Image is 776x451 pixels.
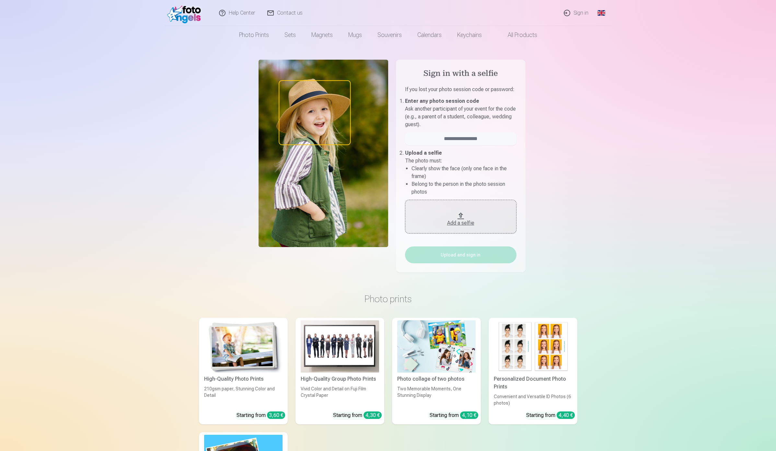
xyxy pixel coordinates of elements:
[277,26,304,44] a: Sets
[167,3,204,23] img: /fa1
[395,386,478,406] div: Two Memorable Moments, One Stunning Display
[301,320,379,373] img: High-Quality Group Photo Prints
[199,318,288,424] a: High-Quality Photo PrintsHigh-Quality Photo Prints210gsm paper, Stunning Color and DetailStarting...
[405,105,516,128] p: Ask another participant of your event for the code (e.g., a parent of a student, colleague, weddi...
[430,411,478,419] div: Starting from
[202,386,285,406] div: 210gsm paper, Stunning Color and Detail
[397,320,476,373] img: Photo collage of two photos
[526,411,575,419] div: Starting from
[392,318,481,424] a: Photo collage of two photosPhoto collage of two photosTwo Memorable Moments, One Stunning Display...
[557,411,575,419] div: 4,40 €
[491,375,575,391] div: Personalized Document Photo Prints
[405,150,442,156] b: Upload a selfie
[333,411,382,419] div: Starting from
[267,411,285,419] div: 3,60 €
[489,318,577,424] a: Personalized Document Photo PrintsPersonalized Document Photo PrintsConvenient and Versatile ID P...
[491,393,575,406] div: Convenient and Versatile ID Photos (6 photos)
[405,69,516,79] h4: Sign in with a selfie
[204,293,572,305] h3: Photo prints
[405,86,516,97] p: If you lost your photo session code or password :
[494,320,572,373] img: Personalized Document Photo Prints
[204,320,283,373] img: High-Quality Photo Prints
[202,375,285,383] div: High-Quality Photo Prints
[449,26,490,44] a: Keychains
[298,375,382,383] div: High-Quality Group Photo Prints
[395,375,478,383] div: Photo collage of two photos
[341,26,370,44] a: Mugs
[405,246,516,263] button: Upload and sign in
[405,157,516,165] p: The photo must :
[411,219,510,227] div: Add a selfie
[410,26,449,44] a: Calendars
[298,386,382,406] div: Vivid Color and Detail on Fuji Film Crystal Paper
[411,180,516,196] li: Belong to the person in the photo session photos
[295,318,384,424] a: High-Quality Group Photo PrintsHigh-Quality Group Photo PrintsVivid Color and Detail on Fuji Film...
[370,26,410,44] a: Souvenirs
[490,26,545,44] a: All products
[304,26,341,44] a: Magnets
[237,411,285,419] div: Starting from
[405,200,516,233] button: Add a selfie
[405,98,479,104] b: Enter any photo session code
[411,165,516,180] li: Clearly show the face (only one face in the frame)
[231,26,277,44] a: Photo prints
[364,411,382,419] div: 4,30 €
[460,411,478,419] div: 4,10 €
